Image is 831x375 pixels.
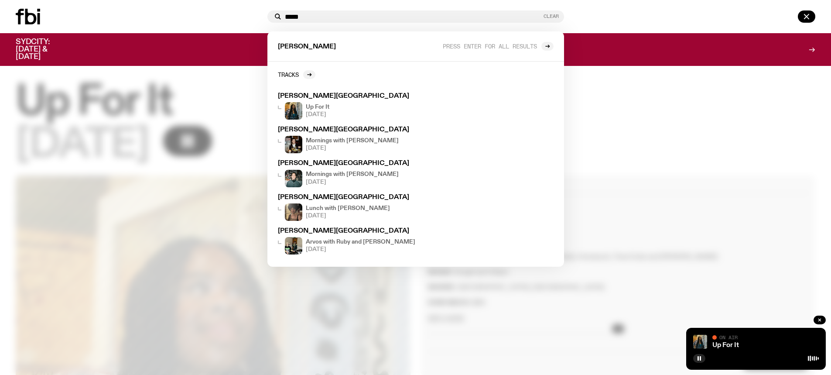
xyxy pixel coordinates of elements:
[306,239,415,245] h4: Arvos with Ruby and [PERSON_NAME]
[274,191,442,224] a: [PERSON_NAME][GEOGRAPHIC_DATA]Lunch with [PERSON_NAME][DATE]
[278,71,299,78] h2: Tracks
[278,160,438,167] h3: [PERSON_NAME][GEOGRAPHIC_DATA]
[306,247,415,252] span: [DATE]
[278,228,438,234] h3: [PERSON_NAME][GEOGRAPHIC_DATA]
[278,70,315,79] a: Tracks
[278,127,438,133] h3: [PERSON_NAME][GEOGRAPHIC_DATA]
[544,14,559,19] button: Clear
[719,334,738,340] span: On Air
[16,38,72,61] h3: SYDCITY: [DATE] & [DATE]
[306,138,399,144] h4: Mornings with [PERSON_NAME]
[306,145,399,151] span: [DATE]
[443,43,537,49] span: Press enter for all results
[278,93,438,100] h3: [PERSON_NAME][GEOGRAPHIC_DATA]
[278,194,438,201] h3: [PERSON_NAME][GEOGRAPHIC_DATA]
[306,104,329,110] h4: Up For It
[274,123,442,157] a: [PERSON_NAME][GEOGRAPHIC_DATA]Sam blankly stares at the camera, brightly lit by a camera flash we...
[306,172,399,177] h4: Mornings with [PERSON_NAME]
[443,42,554,51] a: Press enter for all results
[285,170,302,187] img: Radio presenter Ben Hansen sits in front of a wall of photos and an fbi radio sign. Film photo. B...
[306,179,399,185] span: [DATE]
[693,335,707,349] img: Ify - a Brown Skin girl with black braided twists, looking up to the side with her tongue stickin...
[285,102,302,120] img: Ify - a Brown Skin girl with black braided twists, looking up to the side with her tongue stickin...
[285,237,302,255] img: Ruby wears a Collarbones t shirt and pretends to play the DJ decks, Al sings into a pringles can....
[306,213,390,219] span: [DATE]
[274,224,442,258] a: [PERSON_NAME][GEOGRAPHIC_DATA]Ruby wears a Collarbones t shirt and pretends to play the DJ decks,...
[278,44,336,50] span: [PERSON_NAME]
[306,206,390,211] h4: Lunch with [PERSON_NAME]
[274,89,442,123] a: [PERSON_NAME][GEOGRAPHIC_DATA]Ify - a Brown Skin girl with black braided twists, looking up to th...
[285,136,302,153] img: Sam blankly stares at the camera, brightly lit by a camera flash wearing a hat collared shirt and...
[274,157,442,190] a: [PERSON_NAME][GEOGRAPHIC_DATA]Radio presenter Ben Hansen sits in front of a wall of photos and an...
[306,112,329,117] span: [DATE]
[712,342,739,349] a: Up For It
